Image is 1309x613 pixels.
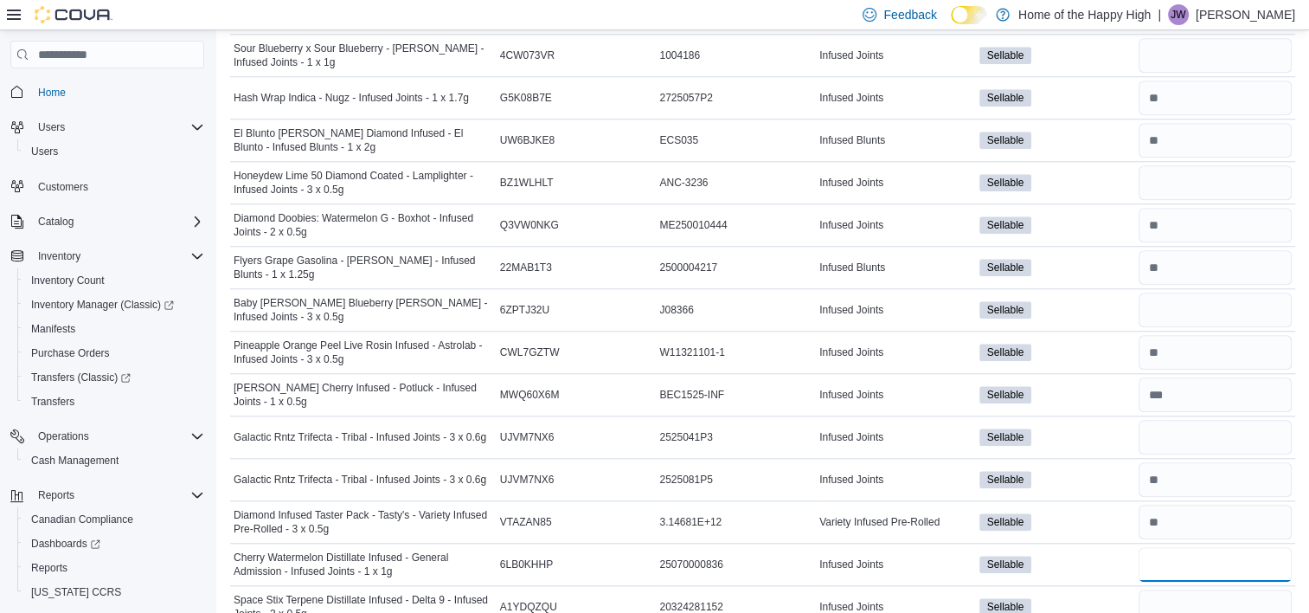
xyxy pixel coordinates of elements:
span: 22MAB1T3 [500,261,552,274]
span: Cash Management [24,450,204,471]
span: Purchase Orders [31,346,110,360]
span: Users [38,120,65,134]
span: Sellable [979,429,1032,446]
span: Dark Mode [951,24,952,25]
div: 2525041P3 [656,427,816,448]
button: Inventory Count [17,268,211,293]
button: [US_STATE] CCRS [17,580,211,604]
span: Sellable [987,217,1024,233]
span: BZ1WLHLT [500,176,554,190]
span: Sellable [979,216,1032,234]
span: Sellable [979,556,1032,573]
span: Reports [38,488,74,502]
button: Reports [17,556,211,580]
span: Sellable [987,514,1024,530]
div: BEC1525-INF [656,384,816,405]
span: Inventory Manager (Classic) [31,298,174,312]
span: Canadian Compliance [31,513,133,526]
span: Sellable [979,132,1032,149]
span: Q3VW0NKG [500,218,559,232]
span: Cherry Watermelon Distillate Infused - General Admission - Infused Joints - 1 x 1g [234,551,493,578]
span: Honeydew Lime 50 Diamond Coated - Lamplighter - Infused Joints - 3 x 0.5g [234,169,493,197]
span: 6ZPTJ32U [500,303,549,317]
span: 4CW073VR [500,48,555,62]
span: Infused Joints [819,218,883,232]
span: [US_STATE] CCRS [31,585,121,599]
button: Catalog [3,210,211,234]
span: MWQ60X6M [500,388,560,402]
a: [US_STATE] CCRS [24,582,128,603]
span: VTAZAN85 [500,515,552,529]
span: Operations [38,429,89,443]
a: Purchase Orders [24,343,117,364]
span: Home [38,86,66,100]
span: Infused Joints [819,345,883,359]
div: ME250010444 [656,215,816,236]
span: Users [24,141,204,162]
span: Reports [31,561,67,575]
span: Sellable [979,471,1032,488]
a: Transfers (Classic) [24,367,138,388]
a: Dashboards [17,532,211,556]
span: Transfers [31,395,74,409]
button: Operations [3,424,211,448]
span: Infused Joints [819,558,883,571]
div: W11321101-1 [656,342,816,363]
span: Reports [31,485,204,506]
span: Sour Blueberry x Sour Blueberry - [PERSON_NAME] - Infused Joints - 1 x 1g [234,42,493,69]
button: Canadian Compliance [17,507,211,532]
span: Flyers Grape Gasolina - [PERSON_NAME] - Infused Blunts - 1 x 1.25g [234,254,493,281]
a: Inventory Count [24,270,112,291]
button: Operations [31,426,96,447]
p: | [1158,4,1161,25]
span: Sellable [987,90,1024,106]
span: Sellable [979,47,1032,64]
button: Home [3,79,211,104]
span: Infused Joints [819,48,883,62]
div: ANC-3236 [656,172,816,193]
span: Transfers (Classic) [24,367,204,388]
button: Users [3,115,211,139]
button: Users [31,117,72,138]
span: Catalog [31,211,204,232]
span: Infused Joints [819,388,883,402]
button: Catalog [31,211,80,232]
button: Customers [3,174,211,199]
span: Home [31,81,204,102]
span: Inventory Manager (Classic) [24,294,204,315]
span: Diamond Infused Taster Pack - Tasty's - Variety Infused Pre-Rolled - 3 x 0.5g [234,508,493,536]
button: Inventory [31,246,87,267]
span: CWL7GZTW [500,345,560,359]
span: Users [31,145,58,158]
span: Manifests [24,319,204,339]
a: Manifests [24,319,82,339]
button: Users [17,139,211,164]
img: Cova [35,6,112,23]
span: UJVM7NX6 [500,430,555,444]
a: Canadian Compliance [24,509,140,530]
span: El Blunto [PERSON_NAME] Diamond Infused - El Blunto - Infused Blunts - 1 x 2g [234,126,493,154]
div: ECS035 [656,130,816,151]
span: Reports [24,558,204,578]
span: Manifests [31,322,75,336]
span: Sellable [979,259,1032,276]
div: 25070000836 [656,554,816,575]
span: Customers [31,176,204,197]
span: Galactic Rntz Trifecta - Tribal - Infused Joints - 3 x 0.6g [234,473,486,487]
span: UJVM7NX6 [500,473,555,487]
a: Reports [24,558,74,578]
span: Infused Joints [819,473,883,487]
span: Sellable [987,429,1024,445]
button: Reports [3,483,211,507]
span: Sellable [979,344,1032,361]
div: 1004186 [656,45,816,66]
span: Sellable [987,302,1024,318]
span: 6LB0KHHP [500,558,553,571]
span: G5K08B7E [500,91,552,105]
span: Dashboards [24,533,204,554]
span: Transfers (Classic) [31,371,131,384]
div: 2525081P5 [656,469,816,490]
span: Infused Joints [819,91,883,105]
span: Inventory [38,249,80,263]
span: Sellable [979,89,1032,106]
